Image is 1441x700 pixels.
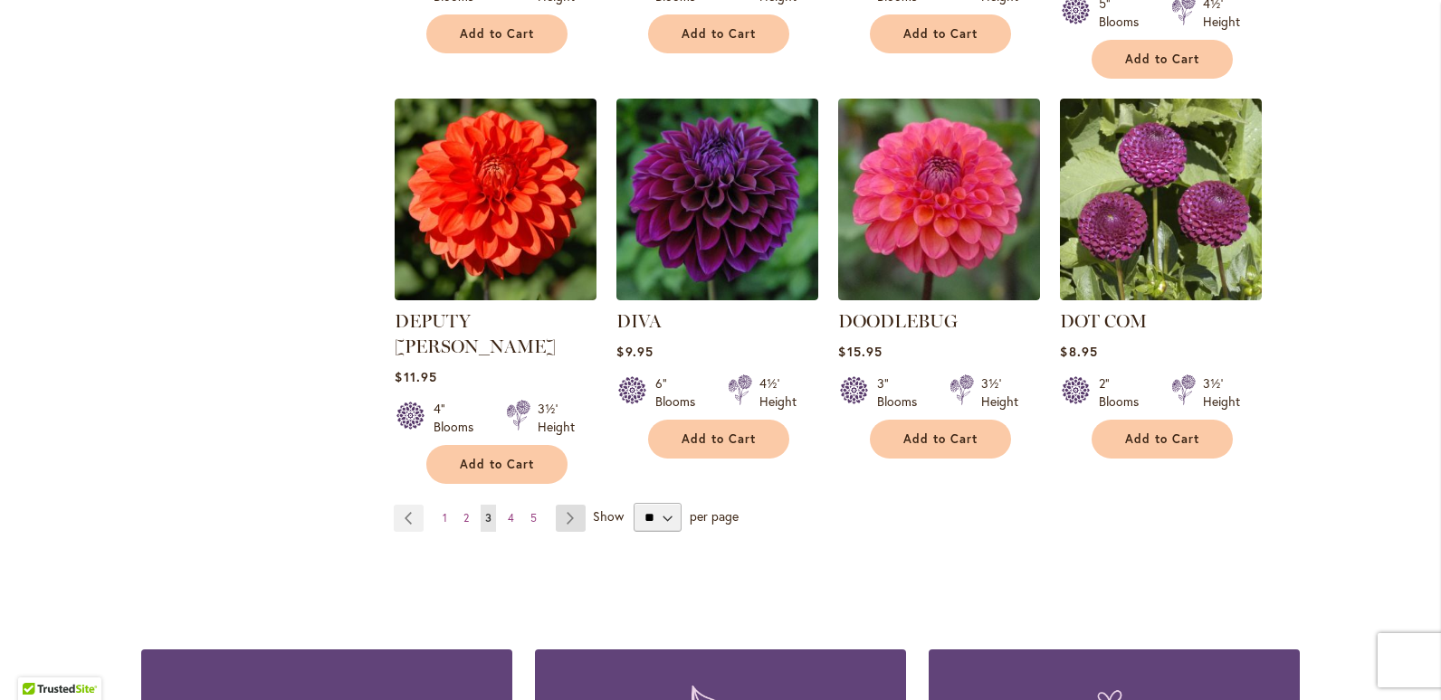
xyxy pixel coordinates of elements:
div: 3½' Height [1203,374,1240,411]
a: 1 [438,505,452,532]
iframe: Launch Accessibility Center [14,636,64,686]
span: 4 [508,511,514,525]
div: 3" Blooms [877,374,928,411]
span: 3 [485,511,491,525]
a: 2 [459,505,473,532]
a: DIVA [616,310,662,332]
a: DOODLEBUG [838,287,1040,304]
span: Add to Cart [903,431,978,447]
img: DOT COM [1060,99,1262,300]
div: 3½' Height [981,374,1018,411]
button: Add to Cart [648,14,789,53]
span: Add to Cart [1125,431,1199,447]
span: 2 [463,511,469,525]
button: Add to Cart [870,420,1011,459]
span: $8.95 [1060,343,1097,360]
a: DOODLEBUG [838,310,958,332]
span: per page [690,507,739,525]
span: $15.95 [838,343,882,360]
span: Add to Cart [1125,52,1199,67]
img: DOODLEBUG [838,99,1040,300]
div: 6" Blooms [655,374,706,411]
a: DEPUTY BOB [395,287,596,304]
button: Add to Cart [870,14,1011,53]
span: 1 [443,511,447,525]
span: Show [593,507,624,525]
a: DOT COM [1060,310,1147,332]
div: 4½' Height [759,374,797,411]
a: DEPUTY [PERSON_NAME] [395,310,556,357]
button: Add to Cart [1092,40,1233,79]
span: Add to Cart [903,26,978,42]
span: Add to Cart [460,26,534,42]
img: DEPUTY BOB [395,99,596,300]
a: 4 [503,505,519,532]
span: Add to Cart [682,26,756,42]
a: Diva [616,287,818,304]
span: $9.95 [616,343,653,360]
div: 2" Blooms [1099,374,1150,411]
img: Diva [616,99,818,300]
span: $11.95 [395,368,436,385]
button: Add to Cart [1092,420,1233,459]
span: 5 [530,511,537,525]
span: Add to Cart [460,457,534,472]
button: Add to Cart [426,14,568,53]
a: 5 [526,505,541,532]
button: Add to Cart [426,445,568,484]
div: 3½' Height [538,400,575,436]
span: Add to Cart [682,431,756,447]
button: Add to Cart [648,420,789,459]
div: 4" Blooms [434,400,484,436]
a: DOT COM [1060,287,1262,304]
